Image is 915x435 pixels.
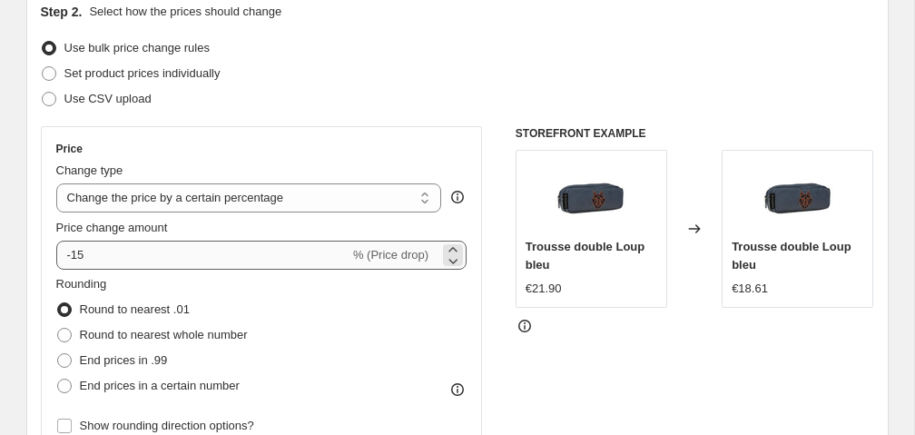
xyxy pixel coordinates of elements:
[56,163,123,177] span: Change type
[64,41,210,54] span: Use bulk price change rules
[732,280,768,298] div: €18.61
[80,328,248,341] span: Round to nearest whole number
[56,142,83,156] h3: Price
[89,3,281,21] p: Select how the prices should change
[732,240,851,272] span: Trousse double Loup bleu
[516,126,874,141] h6: STOREFRONT EXAMPLE
[64,92,152,105] span: Use CSV upload
[56,277,107,291] span: Rounding
[526,280,562,298] div: €21.90
[448,188,467,206] div: help
[80,302,190,316] span: Round to nearest .01
[80,419,254,432] span: Show rounding direction options?
[56,241,349,270] input: -15
[80,379,240,392] span: End prices in a certain number
[353,248,428,262] span: % (Price drop)
[56,221,168,234] span: Price change amount
[526,240,644,272] span: Trousse double Loup bleu
[64,66,221,80] span: Set product prices individually
[762,160,834,232] img: 4025_80x.jpg
[80,353,168,367] span: End prices in .99
[41,3,83,21] h2: Step 2.
[555,160,627,232] img: 4025_80x.jpg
